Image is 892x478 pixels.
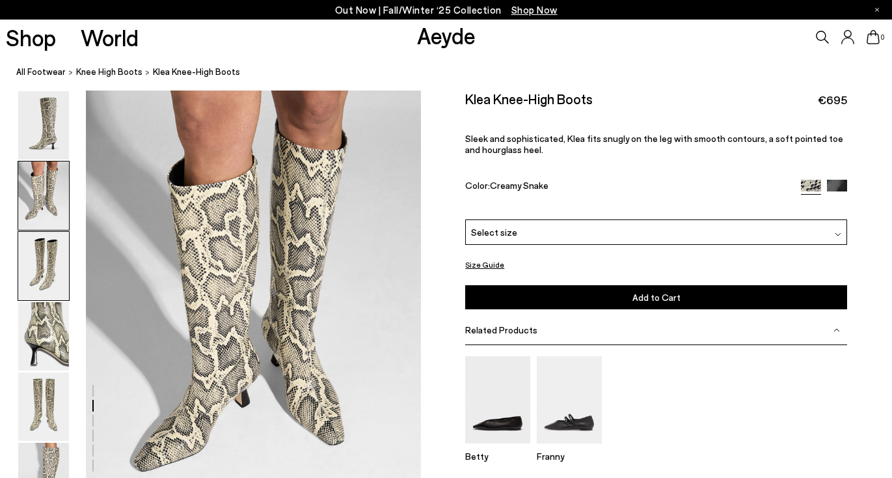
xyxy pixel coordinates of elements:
span: Creamy Snake [490,180,548,191]
img: Klea Knee-High Boots - Image 5 [18,373,69,441]
span: knee high boots [76,66,142,77]
span: Select size [471,225,517,238]
span: Navigate to /collections/new-in [511,4,558,16]
a: Franny Double-Strap Flats Franny [537,434,602,462]
img: Franny Double-Strap Flats [537,356,602,443]
span: Add to Cart [632,292,681,303]
button: Size Guide [465,257,504,273]
span: Klea Knee-High Boots [153,65,240,79]
a: Aeyde [417,21,476,49]
a: All Footwear [16,65,66,79]
p: Betty [465,451,530,462]
a: Betty Square-Toe Ballet Flats Betty [465,434,530,462]
p: Sleek and sophisticated, Klea fits snugly on the leg with smooth contours, a soft pointed toe and... [465,133,847,155]
p: Franny [537,451,602,462]
nav: breadcrumb [16,55,892,91]
img: Klea Knee-High Boots - Image 3 [18,232,69,300]
button: Add to Cart [465,285,847,309]
img: svg%3E [833,327,840,333]
img: Betty Square-Toe Ballet Flats [465,356,530,443]
a: 0 [867,30,880,44]
div: Color: [465,180,789,195]
p: Out Now | Fall/Winter ‘25 Collection [335,2,558,18]
a: World [81,26,139,49]
span: 0 [880,34,886,41]
a: knee high boots [76,65,142,79]
span: Related Products [465,324,537,335]
a: Shop [6,26,56,49]
img: Klea Knee-High Boots - Image 1 [18,91,69,160]
img: Klea Knee-High Boots - Image 4 [18,302,69,371]
span: €695 [818,92,847,108]
img: svg%3E [835,231,841,238]
h2: Klea Knee-High Boots [465,91,593,107]
img: Klea Knee-High Boots - Image 2 [18,162,69,230]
